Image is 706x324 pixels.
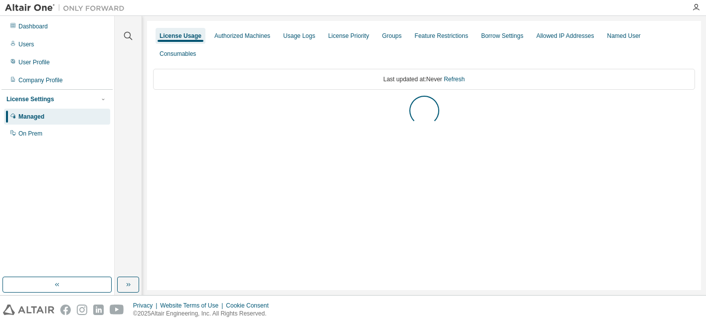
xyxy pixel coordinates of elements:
div: Users [18,40,34,48]
div: User Profile [18,58,50,66]
img: facebook.svg [60,305,71,315]
div: Dashboard [18,22,48,30]
div: Company Profile [18,76,63,84]
div: Managed [18,113,44,121]
div: License Priority [328,32,369,40]
img: Altair One [5,3,130,13]
div: Website Terms of Use [160,302,226,310]
div: Usage Logs [283,32,315,40]
div: License Settings [6,95,54,103]
div: Named User [607,32,640,40]
div: Consumables [160,50,196,58]
div: On Prem [18,130,42,138]
div: Groups [382,32,401,40]
div: Cookie Consent [226,302,274,310]
img: youtube.svg [110,305,124,315]
a: Refresh [444,76,465,83]
div: Allowed IP Addresses [536,32,594,40]
div: License Usage [160,32,201,40]
div: Borrow Settings [481,32,524,40]
div: Last updated at: Never [153,69,695,90]
img: altair_logo.svg [3,305,54,315]
div: Feature Restrictions [415,32,468,40]
img: instagram.svg [77,305,87,315]
img: linkedin.svg [93,305,104,315]
div: Privacy [133,302,160,310]
p: © 2025 Altair Engineering, Inc. All Rights Reserved. [133,310,275,318]
div: Authorized Machines [214,32,270,40]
